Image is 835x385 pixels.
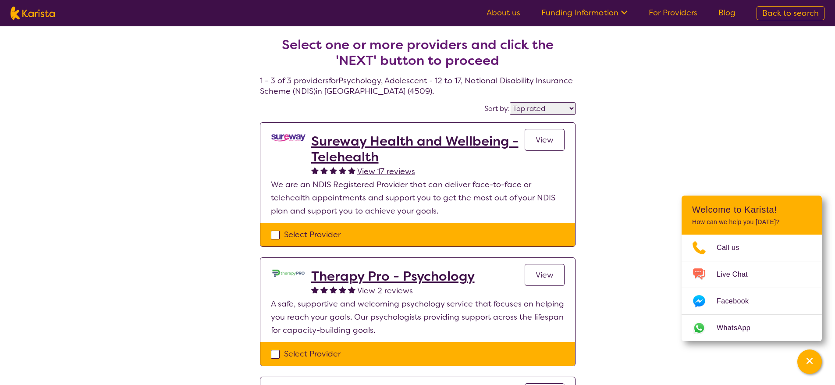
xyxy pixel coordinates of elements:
[717,268,758,281] span: Live Chat
[311,268,475,284] a: Therapy Pro - Psychology
[541,7,628,18] a: Funding Information
[271,178,565,217] p: We are an NDIS Registered Provider that can deliver face-to-face or telehealth appointments and s...
[682,235,822,341] ul: Choose channel
[762,8,819,18] span: Back to search
[271,133,306,143] img: vgwqq8bzw4bddvbx0uac.png
[525,129,565,151] a: View
[718,7,736,18] a: Blog
[311,167,319,174] img: fullstar
[536,270,554,280] span: View
[717,321,761,335] span: WhatsApp
[757,6,824,20] a: Back to search
[311,133,525,165] a: Sureway Health and Wellbeing - Telehealth
[357,166,415,177] span: View 17 reviews
[487,7,520,18] a: About us
[339,167,346,174] img: fullstar
[271,297,565,337] p: A safe, supportive and welcoming psychology service that focuses on helping you reach your goals....
[717,241,750,254] span: Call us
[357,285,413,296] span: View 2 reviews
[348,167,355,174] img: fullstar
[260,16,576,96] h4: 1 - 3 of 3 providers for Psychology , Adolescent - 12 to 17 , National Disability Insurance Schem...
[271,268,306,278] img: dzo1joyl8vpkomu9m2qk.jpg
[357,165,415,178] a: View 17 reviews
[348,286,355,293] img: fullstar
[320,167,328,174] img: fullstar
[682,196,822,341] div: Channel Menu
[536,135,554,145] span: View
[330,286,337,293] img: fullstar
[692,204,811,215] h2: Welcome to Karista!
[649,7,697,18] a: For Providers
[797,349,822,374] button: Channel Menu
[682,315,822,341] a: Web link opens in a new tab.
[320,286,328,293] img: fullstar
[484,104,510,113] label: Sort by:
[330,167,337,174] img: fullstar
[357,284,413,297] a: View 2 reviews
[11,7,55,20] img: Karista logo
[339,286,346,293] img: fullstar
[525,264,565,286] a: View
[717,295,759,308] span: Facebook
[692,218,811,226] p: How can we help you [DATE]?
[270,37,565,68] h2: Select one or more providers and click the 'NEXT' button to proceed
[311,286,319,293] img: fullstar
